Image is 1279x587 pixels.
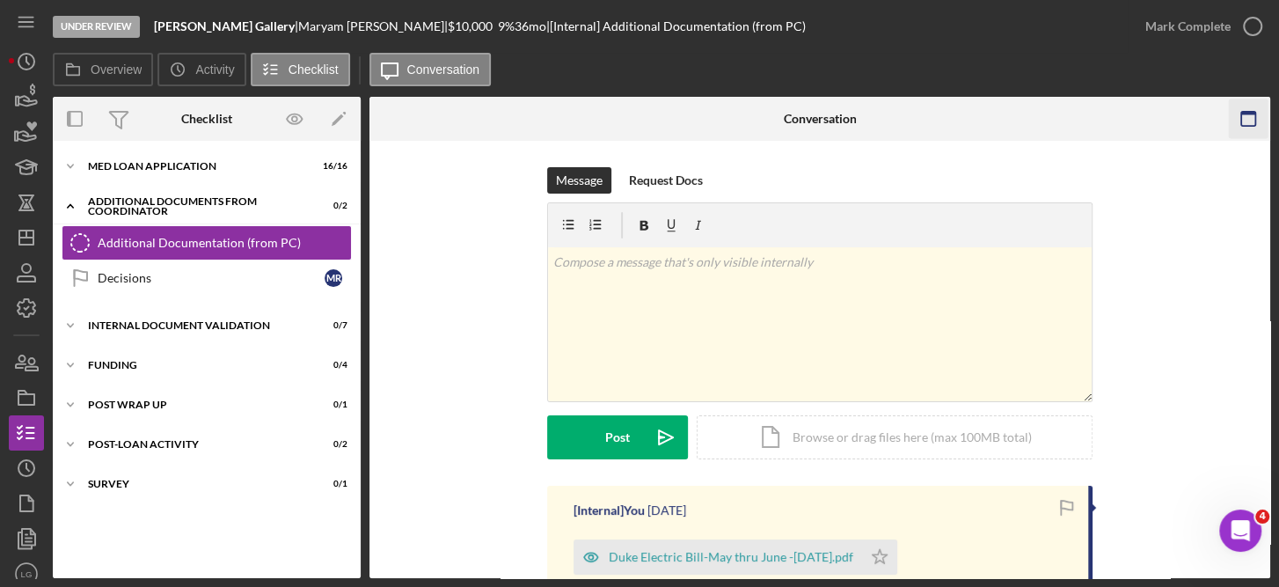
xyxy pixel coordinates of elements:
button: Conversation [369,53,492,86]
div: Additional Documents from Coordinator [88,196,303,216]
div: Maryam [PERSON_NAME] | [298,19,448,33]
iframe: Intercom live chat [1219,510,1261,552]
button: Request Docs [620,167,712,194]
div: | [154,19,298,33]
div: Duke Electric Bill-May thru June -[DATE].pdf [609,550,853,564]
button: Checklist [251,53,350,86]
div: Conversation [783,112,856,126]
div: Post Wrap Up [88,400,303,410]
button: Mark Complete [1128,9,1270,44]
button: Overview [53,53,153,86]
div: Internal Document Validation [88,320,303,331]
a: DecisionsMR [62,260,352,296]
span: 4 [1255,510,1269,524]
div: [Internal] You [574,503,645,517]
div: Under Review [53,16,140,38]
div: 0 / 2 [316,201,347,211]
div: M R [325,269,342,287]
span: $10,000 [448,18,493,33]
div: Message [556,167,603,194]
button: Activity [157,53,245,86]
div: Post-Loan Activity [88,439,303,450]
div: 0 / 2 [316,439,347,450]
div: Mark Complete [1145,9,1231,44]
div: | [Internal] Additional Documentation (from PC) [546,19,806,33]
label: Conversation [407,62,480,77]
div: 0 / 4 [316,360,347,371]
div: Post [605,415,630,459]
button: Duke Electric Bill-May thru June -[DATE].pdf [574,539,897,575]
div: Additional Documentation (from PC) [98,236,351,250]
div: 9 % [498,19,515,33]
div: Checklist [181,112,232,126]
div: 0 / 1 [316,479,347,489]
div: Survey [88,479,303,489]
div: 16 / 16 [316,161,347,172]
div: MED Loan Application [88,161,303,172]
time: 2025-09-03 22:55 [647,503,686,517]
button: Message [547,167,611,194]
button: Post [547,415,688,459]
a: Additional Documentation (from PC) [62,225,352,260]
text: LG [21,569,33,579]
label: Checklist [289,62,339,77]
b: [PERSON_NAME] Gallery [154,18,295,33]
div: 0 / 7 [316,320,347,331]
label: Overview [91,62,142,77]
label: Activity [195,62,234,77]
div: Decisions [98,271,325,285]
div: 36 mo [515,19,546,33]
div: Funding [88,360,303,371]
div: Request Docs [629,167,703,194]
div: 0 / 1 [316,400,347,410]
